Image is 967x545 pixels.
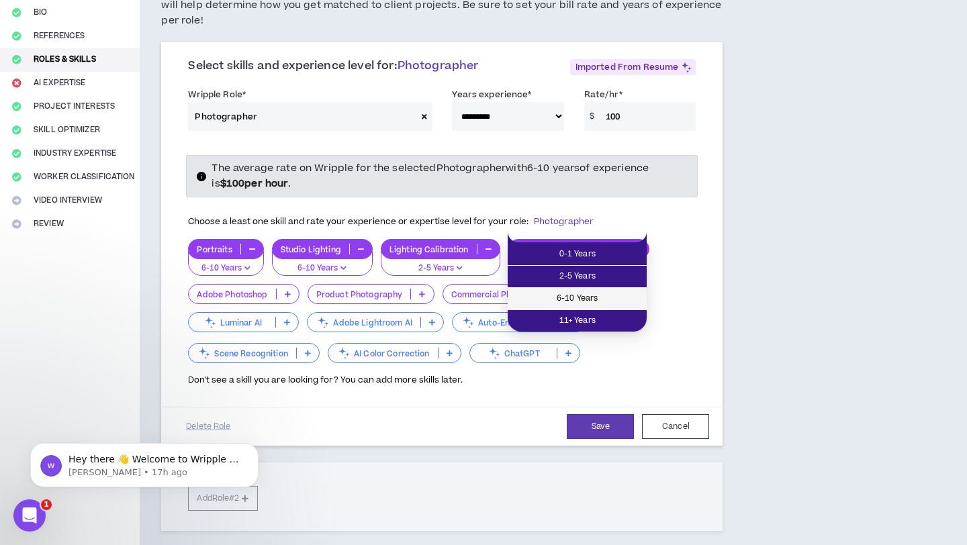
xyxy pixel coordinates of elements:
[584,102,600,131] span: $
[188,58,478,74] span: Select skills and experience level for:
[452,84,531,105] label: Years experience
[188,102,416,131] input: (e.g. User Experience, Visual & UI, Technical PM, etc.)
[599,102,696,131] input: Ex. $75
[41,499,52,510] span: 1
[570,59,696,75] p: Imported From Resume
[381,244,477,254] p: Lighting Calibration
[328,348,438,358] p: AI Color Correction
[188,84,246,105] label: Wripple Role
[584,84,623,105] label: Rate/hr
[308,289,411,299] p: Product Photography
[443,289,561,299] p: Commercial Photography
[453,317,562,328] p: Auto-Enhancement
[642,414,709,439] button: Cancel
[197,262,255,275] p: 6-10 Years
[189,289,275,299] p: Adobe Photoshop
[188,215,594,228] span: Choose a least one skill and rate your experience or expertise level for your role:
[189,348,295,358] p: Scene Recognition
[470,348,557,358] p: ChatGPT
[13,499,46,532] iframe: Intercom live chat
[197,172,206,181] span: info-circle
[212,161,649,190] span: The average rate on Wripple for the selected Photographer with 6-10 years of experience is .
[516,291,639,306] span: 6-10 Years
[516,247,639,262] span: 0-1 Years
[381,251,500,277] button: 2-5 Years
[534,215,594,228] span: Photographer
[189,317,275,328] p: Luminar AI
[516,269,639,284] span: 2-5 Years
[272,251,373,277] button: 6-10 Years
[516,313,639,328] span: 11+ Years
[189,244,240,254] p: Portraits
[188,374,463,386] span: Don't see a skill you are looking for? You can add more skills later.
[273,244,349,254] p: Studio Lighting
[10,415,279,509] iframe: Intercom notifications message
[281,262,364,275] p: 6-10 Years
[188,251,263,277] button: 6-10 Years
[389,262,492,275] p: 2-5 Years
[308,317,420,328] p: Adobe Lightroom AI
[567,414,634,439] button: Save
[398,58,479,74] span: Photographer
[220,177,289,191] strong: $ 100 per hour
